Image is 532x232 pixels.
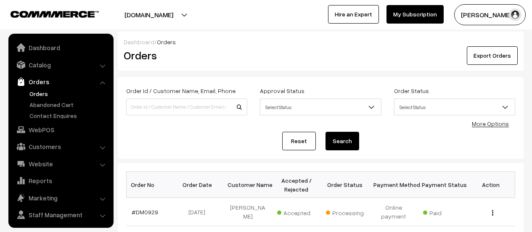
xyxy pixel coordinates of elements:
img: user [509,8,521,21]
a: Dashboard [124,38,154,45]
span: Orders [157,38,176,45]
label: Approval Status [260,86,304,95]
img: Menu [492,210,493,216]
th: Order Status [321,172,370,198]
a: COMMMERCE [11,8,84,19]
a: Contact Enquires [27,111,111,120]
a: WebPOS [11,122,111,137]
button: [DOMAIN_NAME] [95,4,203,25]
label: Order Id / Customer Name, Email, Phone [126,86,236,95]
a: Orders [27,89,111,98]
th: Payment Method [369,172,418,198]
button: [PERSON_NAME] [454,4,526,25]
span: Select Status [394,100,515,115]
th: Customer Name [224,172,273,198]
a: Customers [11,139,111,154]
a: Reports [11,173,111,188]
label: Order Status [394,86,429,95]
h2: Orders [124,49,246,62]
td: Online payment [369,198,418,226]
span: Select Status [260,99,381,115]
a: #DM0929 [132,208,158,216]
th: Order No [127,172,175,198]
input: Order Id / Customer Name / Customer Email / Customer Phone [126,99,247,115]
span: Accepted [277,206,319,217]
td: [DATE] [175,198,224,226]
a: Website [11,156,111,171]
th: Accepted / Rejected [272,172,321,198]
button: Search [326,132,359,150]
a: Dashboard [11,40,111,55]
th: Payment Status [418,172,467,198]
a: Orders [11,74,111,89]
a: Abandoned Cart [27,100,111,109]
span: Paid [423,206,465,217]
a: Reset [282,132,316,150]
span: Select Status [260,100,381,115]
th: Order Date [175,172,224,198]
button: Export Orders [467,46,518,65]
span: Processing [326,206,368,217]
span: Select Status [394,99,515,115]
a: Staff Management [11,207,111,222]
td: [PERSON_NAME] [224,198,273,226]
a: More Options [472,120,509,127]
img: COMMMERCE [11,11,99,17]
th: Action [466,172,515,198]
div: / [124,37,518,46]
a: Hire an Expert [328,5,379,24]
a: My Subscription [386,5,444,24]
a: Catalog [11,57,111,72]
a: Marketing [11,190,111,205]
